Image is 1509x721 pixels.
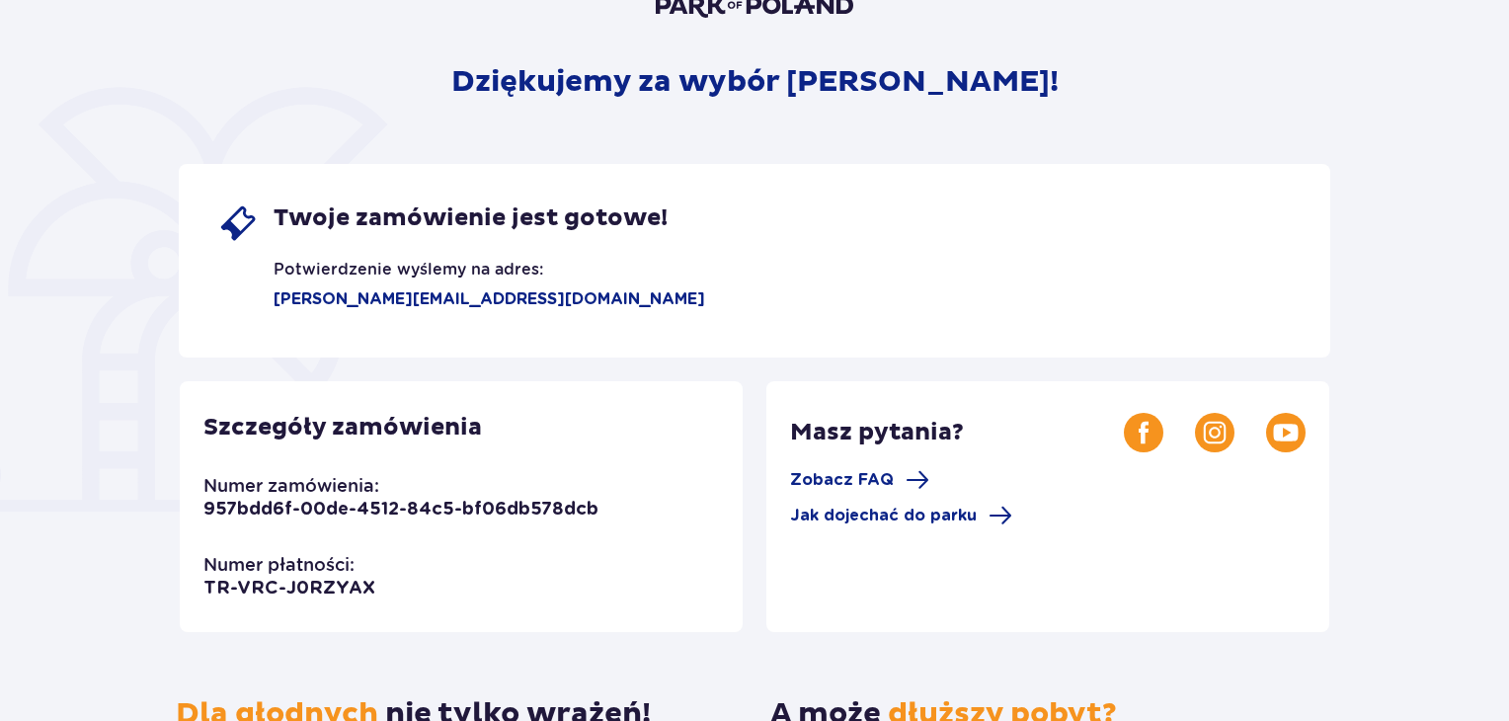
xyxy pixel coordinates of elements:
[218,288,705,310] p: [PERSON_NAME][EMAIL_ADDRESS][DOMAIN_NAME]
[1124,413,1163,452] img: Facebook
[203,553,355,577] p: Numer płatności:
[790,504,1012,527] a: Jak dojechać do parku
[1195,413,1234,452] img: Instagram
[1266,413,1306,452] img: Youtube
[790,468,929,492] a: Zobacz FAQ
[203,577,375,601] p: TR-VRC-J0RZYAX
[203,498,598,521] p: 957bdd6f-00de-4512-84c5-bf06db578dcb
[203,413,482,442] p: Szczegóły zamówienia
[274,203,668,233] span: Twoje zamówienie jest gotowe!
[790,469,894,491] span: Zobacz FAQ
[218,203,258,243] img: single ticket icon
[218,243,543,280] p: Potwierdzenie wyślemy na adres:
[790,418,1124,447] p: Masz pytania?
[203,474,379,498] p: Numer zamówienia:
[451,63,1059,101] p: Dziękujemy za wybór [PERSON_NAME]!
[790,505,977,526] span: Jak dojechać do parku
